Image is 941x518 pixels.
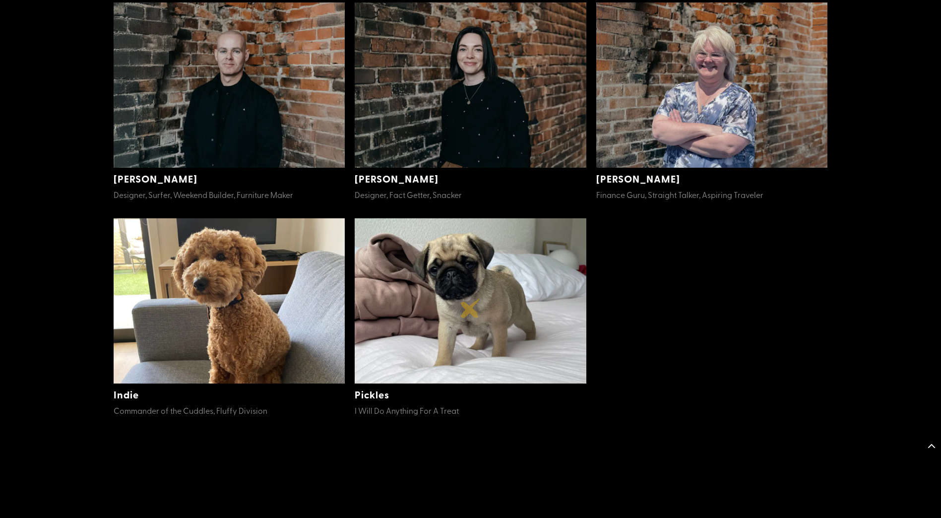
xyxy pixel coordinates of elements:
[355,218,586,384] img: Pickles
[355,172,439,186] a: [PERSON_NAME]
[355,2,586,168] img: Sarah
[596,2,828,168] img: Michelle
[114,405,267,416] span: Commander of the Cuddles, Fluffy Division
[355,388,389,401] a: Pickles
[114,189,293,200] span: Designer, Surfer, Weekend Builder, Furniture Maker
[114,218,345,384] img: Indie
[355,405,459,416] span: I Will Do Anything For A Treat
[114,388,139,401] a: Indie
[355,189,462,200] span: Designer, Fact Getter, Snacker
[596,172,680,186] a: [PERSON_NAME]
[596,189,763,200] span: Finance Guru, Straight Talker, Aspiring Traveler
[114,2,345,168] img: Sam
[114,172,197,186] a: [PERSON_NAME]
